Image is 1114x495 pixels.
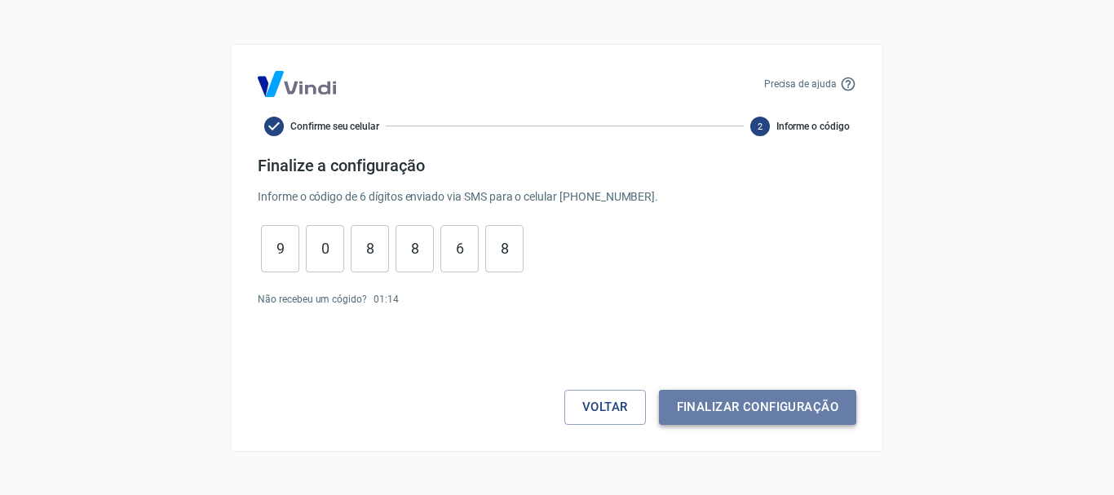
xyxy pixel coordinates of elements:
p: Precisa de ajuda [764,77,837,91]
h4: Finalize a configuração [258,156,856,175]
p: 01 : 14 [374,292,399,307]
button: Finalizar configuração [659,390,856,424]
text: 2 [758,121,763,131]
span: Informe o código [776,119,850,134]
span: Confirme seu celular [290,119,379,134]
img: Logo Vind [258,71,336,97]
button: Voltar [564,390,646,424]
p: Informe o código de 6 dígitos enviado via SMS para o celular [PHONE_NUMBER] . [258,188,856,206]
p: Não recebeu um cógido? [258,292,367,307]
